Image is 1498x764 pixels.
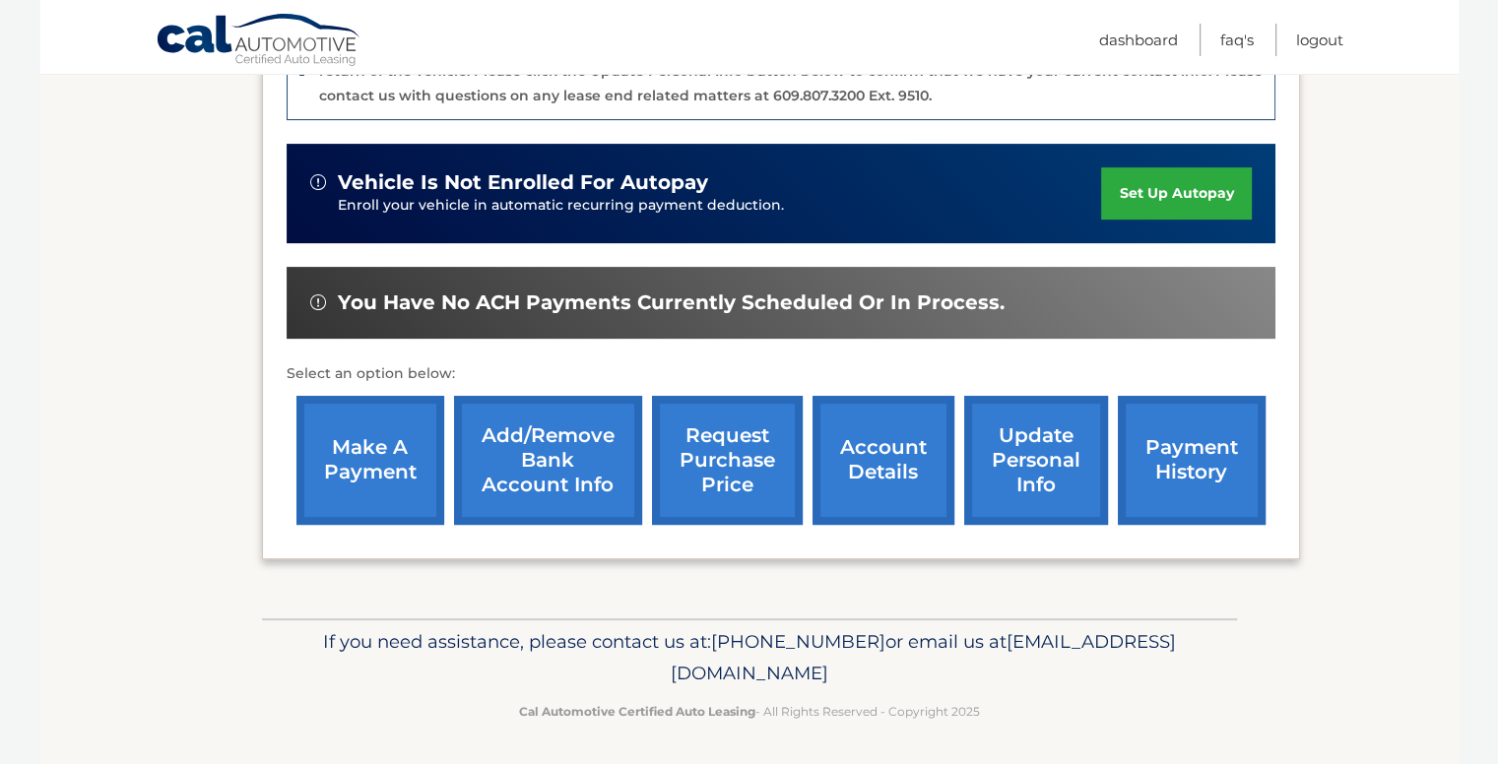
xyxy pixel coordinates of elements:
img: alert-white.svg [310,294,326,310]
a: account details [813,396,954,525]
a: FAQ's [1220,24,1254,56]
a: Dashboard [1099,24,1178,56]
p: If you need assistance, please contact us at: or email us at [275,626,1224,689]
strong: Cal Automotive Certified Auto Leasing [519,704,755,719]
a: make a payment [296,396,444,525]
span: vehicle is not enrolled for autopay [338,170,708,195]
span: [PHONE_NUMBER] [711,630,885,653]
a: payment history [1118,396,1266,525]
p: Select an option below: [287,362,1275,386]
a: Logout [1296,24,1343,56]
a: Add/Remove bank account info [454,396,642,525]
a: set up autopay [1101,167,1251,220]
span: You have no ACH payments currently scheduled or in process. [338,290,1005,315]
p: The end of your lease is approaching soon. A member of our lease end team will be in touch soon t... [319,38,1263,104]
a: Cal Automotive [156,13,362,70]
p: Enroll your vehicle in automatic recurring payment deduction. [338,195,1102,217]
a: update personal info [964,396,1108,525]
img: alert-white.svg [310,174,326,190]
p: - All Rights Reserved - Copyright 2025 [275,701,1224,722]
a: request purchase price [652,396,803,525]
